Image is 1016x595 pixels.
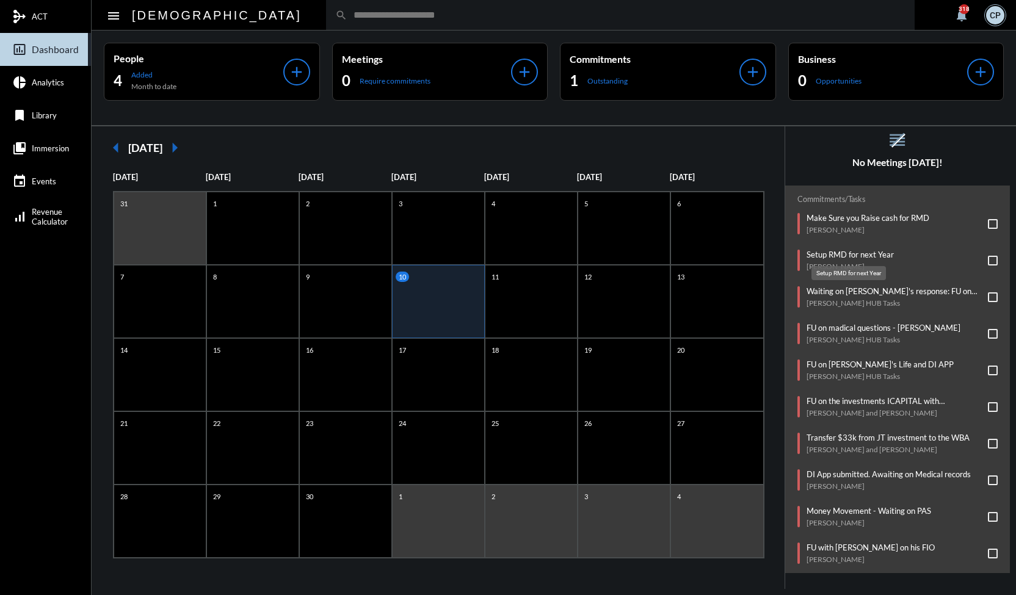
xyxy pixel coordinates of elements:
[32,143,69,153] span: Immersion
[299,172,391,182] p: [DATE]
[807,408,982,417] p: [PERSON_NAME] and [PERSON_NAME]
[674,418,688,428] p: 27
[106,9,121,23] mat-icon: Side nav toggle icon
[570,71,578,90] h2: 1
[210,198,220,209] p: 1
[785,157,1011,168] h5: No Meetings [DATE]!
[807,213,929,223] p: Make Sure you Raise cash for RMD
[113,172,206,182] p: [DATE]
[117,491,131,502] p: 28
[396,198,405,209] p: 3
[210,345,223,355] p: 15
[670,172,763,182] p: [DATE]
[288,63,305,81] mat-icon: add
[210,272,220,282] p: 8
[587,76,628,85] p: Outstanding
[816,76,862,85] p: Opportunities
[807,286,982,296] p: Waiting on [PERSON_NAME]'s response: FU on the Onbording - [PERSON_NAME] & [PERSON_NAME]
[807,225,929,234] p: [PERSON_NAME]
[117,345,131,355] p: 14
[581,272,595,282] p: 12
[674,272,688,282] p: 13
[807,298,982,308] p: [PERSON_NAME] HUB Tasks
[581,198,591,209] p: 5
[114,52,283,64] p: People
[12,75,27,90] mat-icon: pie_chart
[210,491,223,502] p: 29
[807,323,960,333] p: FU on madical questions - [PERSON_NAME]
[206,172,299,182] p: [DATE]
[117,198,131,209] p: 31
[391,172,484,182] p: [DATE]
[12,141,27,156] mat-icon: collections_bookmark
[342,71,350,90] h2: 0
[577,172,670,182] p: [DATE]
[986,6,1004,24] div: CP
[32,44,79,55] span: Dashboard
[396,418,409,428] p: 24
[12,9,27,24] mat-icon: mediation
[12,209,27,224] mat-icon: signal_cellular_alt
[488,491,498,502] p: 2
[117,272,127,282] p: 7
[131,82,176,91] p: Month to date
[12,174,27,189] mat-icon: event
[12,108,27,123] mat-icon: bookmark
[360,76,430,85] p: Require commitments
[581,345,595,355] p: 19
[674,345,688,355] p: 20
[581,418,595,428] p: 26
[674,198,684,209] p: 6
[303,491,316,502] p: 30
[396,345,409,355] p: 17
[32,110,57,120] span: Library
[101,3,126,27] button: Toggle sidenav
[484,172,577,182] p: [DATE]
[117,418,131,428] p: 21
[303,418,316,428] p: 23
[162,135,187,160] mat-icon: arrow_right
[797,195,998,204] h2: Commitments/Tasks
[32,176,56,186] span: Events
[744,63,761,81] mat-icon: add
[807,372,954,381] p: [PERSON_NAME] HUB Tasks
[128,141,162,154] h2: [DATE]
[303,198,313,209] p: 2
[807,555,935,564] p: [PERSON_NAME]
[807,445,970,454] p: [PERSON_NAME] and [PERSON_NAME]
[303,272,313,282] p: 9
[131,70,176,79] p: Added
[12,42,27,57] mat-icon: insert_chart_outlined
[335,9,347,21] mat-icon: search
[488,272,502,282] p: 11
[807,506,931,516] p: Money Movement - Waiting on PAS
[954,8,969,23] mat-icon: notifications
[807,518,931,527] p: [PERSON_NAME]
[516,63,533,81] mat-icon: add
[342,53,512,65] p: Meetings
[674,491,684,502] p: 4
[32,78,64,87] span: Analytics
[972,63,989,81] mat-icon: add
[807,396,982,406] p: FU on the investments ICAPITAL with [PERSON_NAME]
[303,345,316,355] p: 16
[807,433,970,442] p: Transfer $33k from JT investment to the WBA
[798,53,968,65] p: Business
[807,543,935,552] p: FU with [PERSON_NAME] on his FIO
[959,4,969,14] div: 318
[807,335,960,344] p: [PERSON_NAME] HUB Tasks
[807,250,894,259] p: Setup RMD for next Year
[32,12,48,21] span: ACT
[488,418,502,428] p: 25
[807,359,954,369] p: FU on [PERSON_NAME]'s Life and DI APP
[114,71,122,90] h2: 4
[807,469,971,479] p: DI App submitted. Awaiting on Medical records
[104,135,128,160] mat-icon: arrow_left
[396,491,405,502] p: 1
[581,491,591,502] p: 3
[488,345,502,355] p: 18
[807,481,971,491] p: [PERSON_NAME]
[570,53,739,65] p: Commitments
[32,207,68,226] span: Revenue Calculator
[811,266,886,280] div: Setup RMD for next Year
